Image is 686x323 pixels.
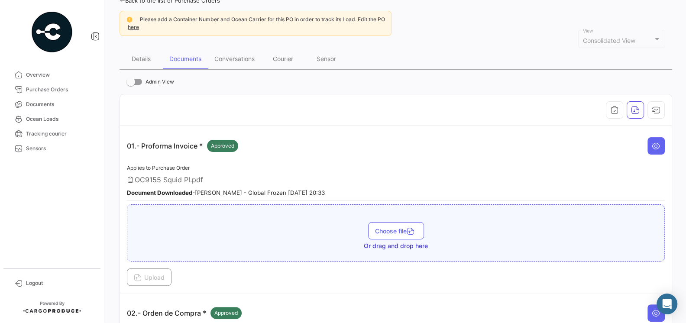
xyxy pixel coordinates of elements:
a: Purchase Orders [7,82,97,97]
span: Overview [26,71,94,79]
a: Sensors [7,141,97,156]
a: Documents [7,97,97,112]
button: Upload [127,268,171,286]
span: Approved [211,142,234,150]
span: Upload [134,274,165,281]
a: Ocean Loads [7,112,97,126]
span: Please add a Container Number and Ocean Carrier for this PO in order to track its Load. Edit the PO [140,16,385,23]
span: Sensors [26,145,94,152]
span: Consolidated View [583,37,635,44]
span: Tracking courier [26,130,94,138]
div: Details [132,55,151,62]
span: Choose file [375,227,417,235]
span: Logout [26,279,94,287]
span: Applies to Purchase Order [127,165,190,171]
span: Ocean Loads [26,115,94,123]
span: OC9155 Squid PI.pdf [135,175,203,184]
b: Document Downloaded [127,189,192,196]
span: Approved [214,309,238,317]
img: powered-by.png [30,10,74,54]
a: Tracking courier [7,126,97,141]
div: Courier [273,55,293,62]
div: Sensor [317,55,336,62]
a: here [126,24,141,30]
span: Purchase Orders [26,86,94,94]
p: 01.- Proforma Invoice * [127,140,238,152]
div: Abrir Intercom Messenger [657,294,677,314]
div: Documents [169,55,201,62]
button: Choose file [368,222,424,239]
div: Conversations [214,55,255,62]
a: Overview [7,68,97,82]
span: Documents [26,100,94,108]
span: Or drag and drop here [364,242,428,250]
small: - [PERSON_NAME] - Global Frozen [DATE] 20:33 [127,189,325,196]
span: Admin View [146,77,174,87]
p: 02.- Orden de Compra * [127,307,242,319]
